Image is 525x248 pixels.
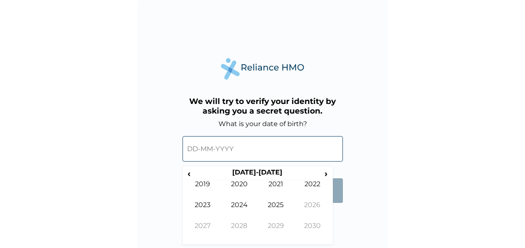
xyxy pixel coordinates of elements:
[221,222,258,243] td: 2028
[221,180,258,201] td: 2020
[183,96,343,116] h3: We will try to verify your identity by asking you a secret question.
[218,120,307,128] label: What is your date of birth?
[185,201,221,222] td: 2023
[185,168,193,179] span: ‹
[258,201,294,222] td: 2025
[185,222,221,243] td: 2027
[185,180,221,201] td: 2019
[221,58,304,79] img: Reliance Health's Logo
[193,168,322,180] th: [DATE]-[DATE]
[294,201,331,222] td: 2026
[294,180,331,201] td: 2022
[294,222,331,243] td: 2030
[221,201,258,222] td: 2024
[258,222,294,243] td: 2029
[258,180,294,201] td: 2021
[322,168,331,179] span: ›
[183,136,343,162] input: DD-MM-YYYY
